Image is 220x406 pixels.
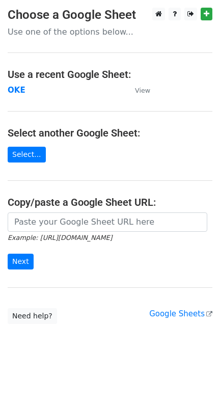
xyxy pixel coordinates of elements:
h4: Use a recent Google Sheet: [8,68,212,80]
p: Use one of the options below... [8,26,212,37]
h4: Copy/paste a Google Sheet URL: [8,196,212,208]
input: Next [8,254,34,269]
input: Paste your Google Sheet URL here [8,212,207,232]
h4: Select another Google Sheet: [8,127,212,139]
a: OKE [8,86,25,95]
a: Google Sheets [149,309,212,318]
h3: Choose a Google Sheet [8,8,212,22]
small: View [135,87,150,94]
a: Select... [8,147,46,163]
a: Need help? [8,308,57,324]
a: View [125,86,150,95]
small: Example: [URL][DOMAIN_NAME] [8,234,112,241]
